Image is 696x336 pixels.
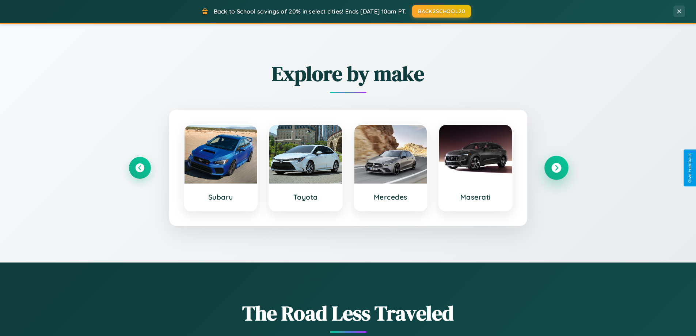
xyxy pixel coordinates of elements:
[687,153,692,183] div: Give Feedback
[129,60,567,88] h2: Explore by make
[214,8,407,15] span: Back to School savings of 20% in select cities! Ends [DATE] 10am PT.
[446,193,505,201] h3: Maserati
[412,5,471,18] button: BACK2SCHOOL20
[129,299,567,327] h1: The Road Less Traveled
[277,193,335,201] h3: Toyota
[362,193,420,201] h3: Mercedes
[192,193,250,201] h3: Subaru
